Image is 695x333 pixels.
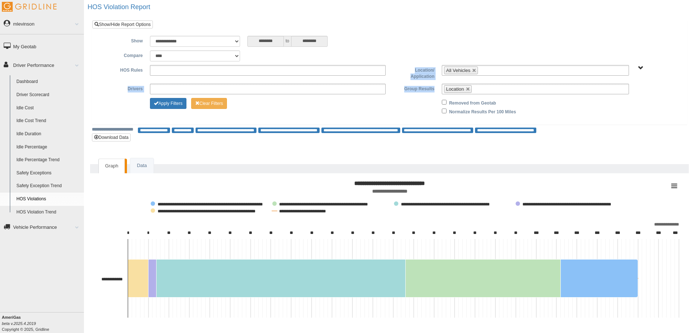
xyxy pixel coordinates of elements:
[272,208,331,213] button: Show Current Average Violations
[13,114,84,128] a: Idle Cost Trend
[2,315,21,319] b: AmeriGas
[561,260,638,298] g: Rest - Driving after more than 8-hour rest limit violation, series 1 of 6. Bar series with 1 bar.
[151,201,264,207] button: Show Rest - Driving after more than 8-hour rest limit violation
[394,201,501,207] button: Show Workday - Maximum 14-hour workday limit violation
[637,277,640,280] g: Current Average Violations, series 6 of 6. Line with 2 data points.
[2,321,36,326] i: beta v.2025.4.2019
[272,201,372,207] button: Show Driving - Maximum 11-hour driving limit violation
[13,154,84,167] a: Idle Percentage Trend
[98,50,146,59] label: Compare
[13,88,84,102] a: Driver Scorecard
[13,193,84,206] a: HOS Violations
[669,181,679,191] button: View chart menu, HOS Violations Grouped by Driver
[98,84,146,92] label: Drivers
[148,260,157,298] path: All Vehicles, 2. Workday - Maximum 16-hour workday limit violation.
[92,20,153,29] a: Show/Hide Report Options
[148,260,157,298] g: Workday - Maximum 16-hour workday limit violation, series 4 of 6. Bar series with 1 bar.
[130,158,153,173] a: Data
[13,167,84,180] a: Safety Exceptions
[446,86,464,92] span: Location
[92,133,131,141] button: Download Data
[150,98,186,109] button: Change Filter Options
[88,4,695,11] h2: HOS Violation Report
[96,177,683,323] div: HOS Violations Grouped by Driver . Highcharts interactive chart.
[406,260,561,298] path: All Vehicles, 38. Driving - Maximum 11-hour driving limit violation.
[98,65,146,74] label: HOS Rules
[13,141,84,154] a: Idle Percentage
[96,177,683,323] svg: Interactive chart
[13,179,84,193] a: Safety Exception Trend
[128,260,148,298] path: All Vehicles, 5. Cycle - Maximum 70 hour(s) on duty in 8 days violation.
[99,159,125,173] a: Graph
[157,260,406,298] g: Workday - Maximum 14-hour workday limit violation, series 3 of 6. Bar series with 1 bar.
[561,260,638,298] path: All Vehicles, 19. Rest - Driving after more than 8-hour rest limit violation.
[191,98,227,109] button: Change Filter Options
[98,36,146,45] label: Show
[151,208,264,213] button: Show Cycle - Maximum 70 hour(s) on duty in 8 days violation
[406,260,561,298] g: Driving - Maximum 11-hour driving limit violation, series 2 of 6. Bar series with 1 bar.
[2,2,57,12] img: Gridline
[13,102,84,115] a: Idle Cost
[516,201,623,207] button: Show Workday - Maximum 16-hour workday limit violation
[157,260,406,298] path: All Vehicles, 61. Workday - Maximum 14-hour workday limit violation.
[449,98,496,107] label: Removed from Geotab
[13,206,84,219] a: HOS Violation Trend
[2,314,84,332] div: Copyright © 2025, Gridline
[389,65,438,80] label: Location/ Application
[284,36,291,47] span: to
[13,75,84,88] a: Dashboard
[13,128,84,141] a: Idle Duration
[389,84,438,92] label: Group Results
[449,107,516,116] label: Normalize Results Per 100 Miles
[128,260,148,298] g: Cycle - Maximum 70 hour(s) on duty in 8 days violation, series 5 of 6. Bar series with 1 bar.
[446,68,470,73] span: All Vehicles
